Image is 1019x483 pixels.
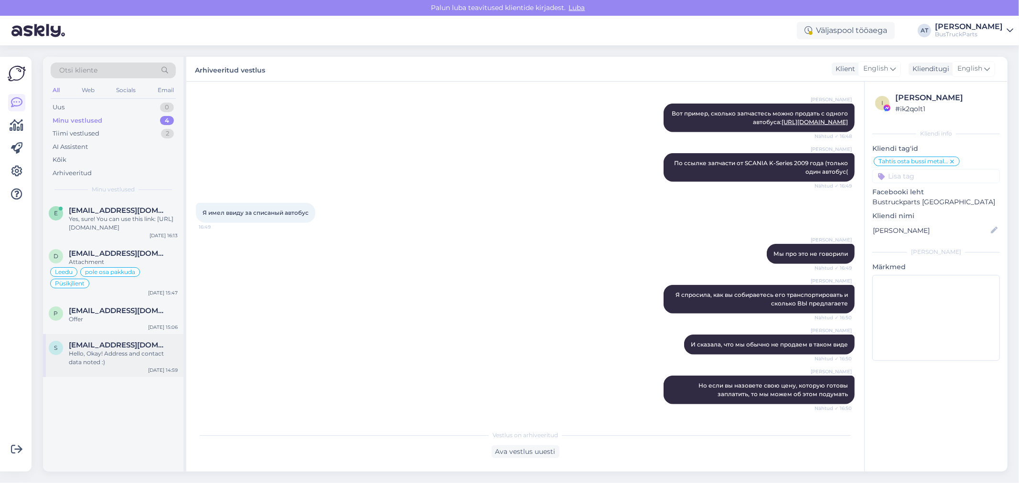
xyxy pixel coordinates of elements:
div: Ava vestlus uuesti [492,445,559,458]
div: Yes, sure! You can use this link: [URL][DOMAIN_NAME] [69,215,178,232]
span: Vestlus on arhiveeritud [493,431,558,440]
span: Nähtud ✓ 16:50 [815,355,852,362]
div: BusTruckParts [935,31,1003,38]
span: Мы про это не говорили [773,250,848,257]
div: Hello, Okay! Address and contact data noted :) [69,349,178,367]
div: 2 [161,129,174,138]
span: Leedu [55,269,73,275]
span: Minu vestlused [92,185,135,194]
span: [PERSON_NAME] [811,146,852,153]
div: Minu vestlused [53,116,102,126]
span: Tahtis osta bussi metall hinnaga [879,158,949,164]
input: Lisa tag [872,169,1000,183]
div: Email [156,84,176,96]
span: Püsikjlient [55,281,85,286]
span: Nähtud ✓ 16:50 [815,405,852,412]
span: 16:49 [199,223,235,231]
div: Väljaspool tööaega [797,22,895,39]
span: dalys@techtransa.lt [69,249,168,258]
span: d [54,252,58,260]
div: [PERSON_NAME] [895,92,997,104]
span: Nähtud ✓ 16:48 [815,133,852,140]
a: [URL][DOMAIN_NAME] [782,118,848,126]
span: Вот пример, сколько запчастесь можно продать с одного автобуса: [672,110,849,126]
span: English [957,63,982,74]
span: Я имел ввиду за списаный автобус [203,209,309,216]
span: pole osa pakkuda [85,269,135,275]
div: Tiimi vestlused [53,129,99,138]
label: Arhiveeritud vestlus [195,63,265,75]
span: P [54,310,58,317]
div: 4 [160,116,174,126]
span: Nähtud ✓ 16:49 [815,182,852,189]
span: [PERSON_NAME] [811,277,852,284]
span: Я спросила, как вы собираетесь его транспортировать и сколько ВЫ предлагаете [676,291,849,307]
span: Pablogilo_90@hotmail.com [69,306,168,315]
p: Kliendi tag'id [872,144,1000,154]
span: eduardoedilaura@gmail.com [69,206,168,215]
div: All [51,84,62,96]
div: [DATE] 15:06 [148,324,178,331]
div: [DATE] 14:59 [148,367,178,374]
div: 0 [160,103,174,112]
div: Arhiveeritud [53,168,92,178]
span: Но если вы назовете свою цену, которую готовы заплатить, то мы можем об этом подумать [698,382,849,398]
span: s [54,344,58,351]
p: Märkmed [872,262,1000,272]
div: Socials [114,84,138,96]
span: [PERSON_NAME] [811,327,852,334]
span: [PERSON_NAME] [811,368,852,375]
img: Askly Logo [8,64,26,83]
input: Lisa nimi [873,225,989,236]
span: English [863,63,888,74]
div: Web [80,84,97,96]
span: И сказала, что мы обычно не продаем в таком виде [691,341,848,348]
p: Bustruckparts [GEOGRAPHIC_DATA] [872,197,1000,207]
div: AI Assistent [53,142,88,152]
p: Kliendi nimi [872,211,1000,221]
span: Otsi kliente [59,65,97,75]
span: По ссылке запчасти от SCANIA K-Series 2009 года (только один автобус( [674,159,849,175]
div: [DATE] 16:13 [150,232,178,239]
div: Kõik [53,155,66,165]
div: Kliendi info [872,129,1000,138]
div: AT [918,24,931,37]
div: [PERSON_NAME] [935,23,1003,31]
span: i [881,99,883,106]
span: [PERSON_NAME] [811,96,852,103]
div: [PERSON_NAME] [872,248,1000,256]
div: Offer [69,315,178,324]
span: Luba [566,3,588,12]
div: Uus [53,103,64,112]
span: szymonrafa134@gmail.com [69,341,168,349]
span: Nähtud ✓ 16:50 [815,314,852,321]
a: [PERSON_NAME]BusTruckParts [935,23,1013,38]
div: Klient [832,64,855,74]
span: Nähtud ✓ 16:49 [815,264,852,272]
span: [PERSON_NAME] [811,236,852,243]
div: [DATE] 15:47 [148,289,178,296]
span: e [54,210,58,217]
div: Attachment [69,258,178,266]
p: Facebooki leht [872,187,1000,197]
div: # ik2qolt1 [895,104,997,114]
div: Klienditugi [909,64,949,74]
